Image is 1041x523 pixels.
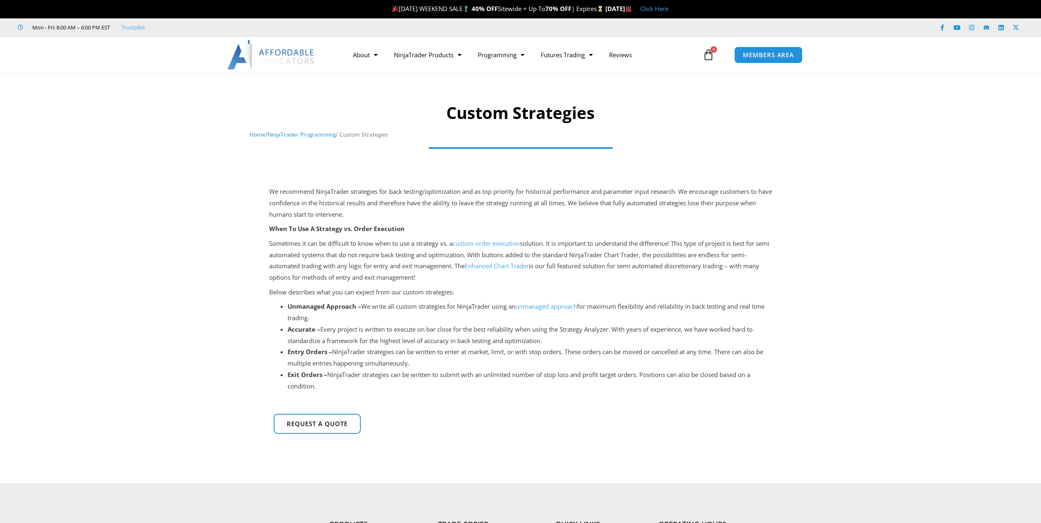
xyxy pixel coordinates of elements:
nav: Menu [345,45,701,64]
a: About [345,45,386,64]
a: MEMBERS AREA [734,47,803,63]
a: Click Here [640,4,668,13]
span: We write all custom strategies for NinjaTrader using an [288,302,515,310]
a: NinjaTrader Products [386,45,470,64]
strong: 40% OFF [472,4,498,13]
strong: Exit Orders – [288,370,327,379]
a: Reviews [601,45,640,64]
a: NinjaTrader Programming [268,130,336,138]
a: Request a quote [274,414,361,434]
a: Futures Trading [533,45,601,64]
span: NinjaTrader strategies can be written to submit with an unlimited number of stop loss and profit ... [288,370,750,390]
nav: Breadcrumb [250,129,791,140]
a: unmanaged approach [515,302,577,310]
strong: [DATE] [605,4,632,13]
a: custom order execution [453,239,520,247]
a: Programming [470,45,533,64]
img: 🏌️‍♂️ [463,6,469,12]
strong: 70% OFF [545,4,571,13]
span: 0 [710,46,717,53]
a: Home [250,130,265,138]
span: Request a quote [287,421,348,427]
span: [DATE] WEEKEND SALE Sitewide + Up To | Expires [390,4,605,13]
a: Trustpilot [121,22,145,32]
span: for maximum flexibility and reliability in back testing and real time trading. [288,302,764,322]
img: 🏭 [625,6,632,12]
a: Enhanced Chart Trader [465,262,529,270]
strong: Entry Orders – [288,348,332,356]
span: Mon - Fri: 8:00 AM – 6:00 PM EST [30,22,110,32]
strong: When To Use A Strategy vs. Order Execution [269,224,405,233]
strong: Unmanaged Approach – [288,302,361,310]
img: 🎉 [392,6,398,12]
p: Below describes what you can expect from our custom strategies: [269,287,772,298]
a: 0 [690,43,726,67]
img: LogoAI | Affordable Indicators – NinjaTrader [227,40,315,70]
span: Every project is written to execute on bar close for the best reliability when using the Strategy... [288,325,753,345]
h1: Custom Strategies [250,101,791,124]
strong: Accurate – [288,325,320,333]
span: NinjaTrader strategies can be written to enter at market, limit, or with stop orders. These order... [288,348,763,367]
p: We recommend NinjaTrader strategies for back testing/optimization and as top priority for histori... [269,186,772,220]
img: ⌛ [597,6,603,12]
p: Sometimes it can be difficult to know when to use a strategy vs. a solution. It is important to u... [269,238,772,283]
span: MEMBERS AREA [743,52,794,58]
